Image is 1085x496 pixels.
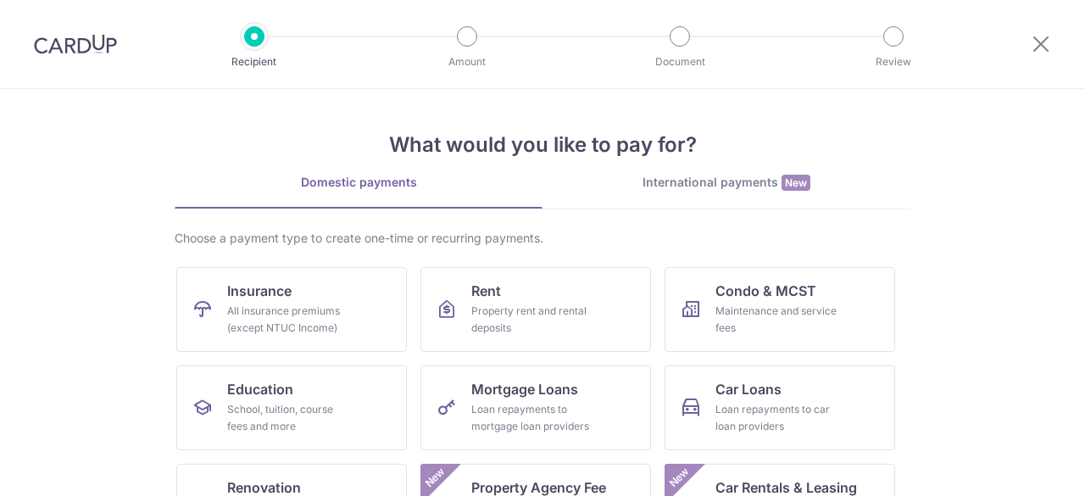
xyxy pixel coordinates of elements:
div: Domestic payments [175,174,542,191]
p: Recipient [192,53,317,70]
a: Mortgage LoansLoan repayments to mortgage loan providers [420,365,651,450]
div: International payments [542,174,910,192]
a: InsuranceAll insurance premiums (except NTUC Income) [176,267,407,352]
span: New [665,464,693,492]
div: Property rent and rental deposits [471,303,593,337]
span: New [782,175,810,191]
div: Loan repayments to mortgage loan providers [471,401,593,435]
span: Mortgage Loans [471,379,578,399]
a: Car LoansLoan repayments to car loan providers [665,365,895,450]
div: All insurance premiums (except NTUC Income) [227,303,349,337]
a: RentProperty rent and rental deposits [420,267,651,352]
span: Condo & MCST [715,281,816,301]
h4: What would you like to pay for? [175,130,910,160]
p: Amount [404,53,530,70]
p: Document [617,53,743,70]
a: EducationSchool, tuition, course fees and more [176,365,407,450]
div: Loan repayments to car loan providers [715,401,837,435]
span: Rent [471,281,501,301]
div: Maintenance and service fees [715,303,837,337]
iframe: Opens a widget where you can find more information [976,445,1068,488]
span: Education [227,379,293,399]
span: New [421,464,449,492]
div: School, tuition, course fees and more [227,401,349,435]
div: Choose a payment type to create one-time or recurring payments. [175,230,910,247]
p: Review [831,53,956,70]
a: Condo & MCSTMaintenance and service fees [665,267,895,352]
span: Insurance [227,281,292,301]
img: CardUp [34,34,117,54]
span: Car Loans [715,379,782,399]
